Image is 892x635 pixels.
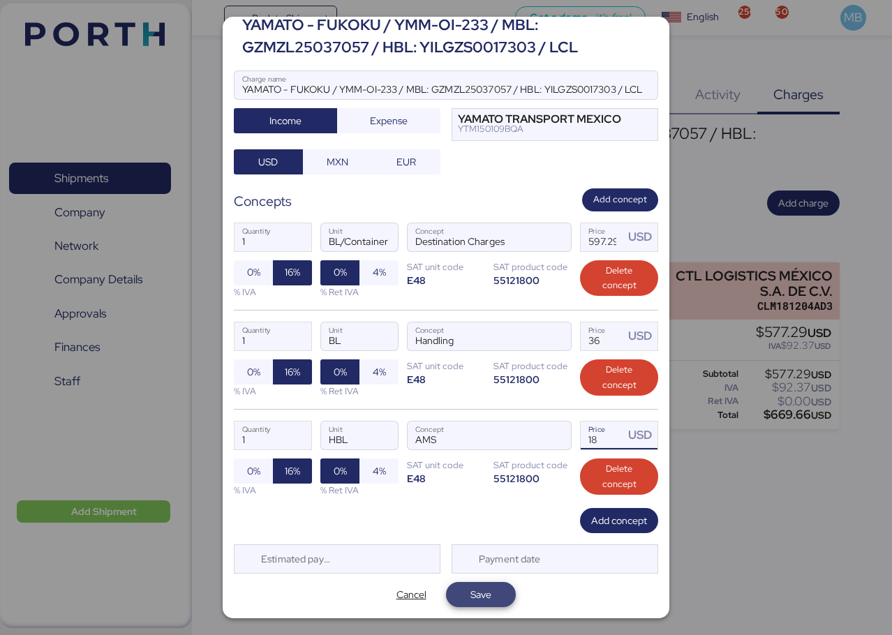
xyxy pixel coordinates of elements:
input: Concept [408,223,537,251]
button: 4% [359,260,399,285]
button: Income [234,108,337,133]
button: EUR [371,149,440,174]
input: Price [581,421,624,449]
button: 0% [320,458,359,484]
input: Price [581,223,624,251]
div: % IVA [234,285,312,299]
span: 16% [285,264,300,281]
button: 16% [273,260,312,285]
button: ConceptConcept [542,226,571,255]
input: Quantity [235,322,311,350]
span: 4% [373,364,386,380]
span: 0% [334,463,347,479]
span: Delete concept [591,263,647,294]
div: E48 [407,274,485,287]
span: Add concept [591,512,647,529]
div: SAT product code [493,359,572,373]
div: % IVA [234,484,312,497]
button: 0% [234,458,273,484]
span: 0% [334,364,347,380]
button: 16% [273,458,312,484]
div: % Ret IVA [320,285,399,299]
button: Delete concept [580,359,658,396]
button: Expense [337,108,440,133]
button: 0% [320,359,359,384]
div: YTM150109BQA [458,124,621,134]
span: MXN [327,154,348,170]
span: Save [470,586,491,603]
span: 16% [285,463,300,479]
span: 16% [285,364,300,380]
input: Quantity [235,421,311,449]
input: Unit [321,322,398,350]
div: % Ret IVA [320,384,399,398]
span: 4% [373,463,386,479]
div: SAT unit code [407,260,485,274]
span: Delete concept [591,461,647,492]
div: USD [628,426,657,444]
span: Cancel [396,586,426,603]
div: E48 [407,373,485,386]
div: USD [628,327,657,345]
div: SAT unit code [407,458,485,472]
span: 0% [247,264,260,281]
div: 55121800 [493,274,572,287]
span: 0% [247,463,260,479]
input: Unit [321,223,398,251]
input: Charge name [235,71,657,99]
span: EUR [396,154,416,170]
div: % IVA [234,384,312,398]
div: SAT unit code [407,359,485,373]
button: MXN [303,149,372,174]
button: 16% [273,359,312,384]
button: 4% [359,359,399,384]
div: 55121800 [493,472,572,485]
button: Cancel [376,582,446,607]
div: 55121800 [493,373,572,386]
input: Concept [408,322,537,350]
span: Delete concept [591,362,647,393]
div: SAT product code [493,260,572,274]
button: Delete concept [580,260,658,297]
button: Save [446,582,516,607]
button: Add concept [580,508,658,533]
button: 4% [359,458,399,484]
button: USD [234,149,303,174]
div: SAT product code [493,458,572,472]
div: Concepts [234,191,292,211]
span: 0% [247,364,260,380]
span: Add concept [593,192,647,207]
input: Unit [321,421,398,449]
div: YAMATO - FUKOKU / YMM-OI-233 / MBL: GZMZL25037057 / HBL: YILGZS0017303 / LCL [242,14,658,59]
button: 0% [234,260,273,285]
button: ConceptConcept [542,424,571,454]
button: 0% [320,260,359,285]
span: 4% [373,264,386,281]
span: 0% [334,264,347,281]
button: 0% [234,359,273,384]
div: E48 [407,472,485,485]
button: ConceptConcept [542,325,571,354]
input: Quantity [235,223,311,251]
input: Price [581,322,624,350]
span: Income [269,112,302,129]
span: USD [258,154,278,170]
input: Concept [408,421,537,449]
button: Delete concept [580,458,658,495]
div: YAMATO TRANSPORT MEXICO [458,114,621,124]
button: Add concept [582,188,658,211]
div: USD [628,228,657,246]
div: % Ret IVA [320,484,399,497]
span: Expense [370,112,408,129]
